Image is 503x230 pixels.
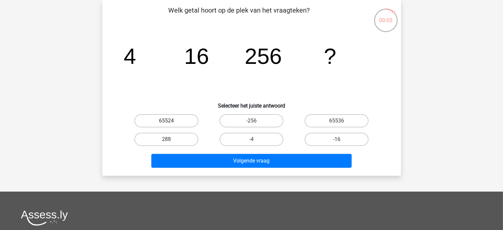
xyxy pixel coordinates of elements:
label: 65536 [305,114,369,127]
label: -4 [220,133,283,146]
div: 00:05 [374,8,398,24]
tspan: ? [324,44,336,69]
label: -256 [220,114,283,127]
label: 288 [134,133,198,146]
p: Welk getal hoort op de plek van het vraagteken? [113,5,366,25]
label: -16 [305,133,369,146]
tspan: 4 [124,44,136,69]
tspan: 16 [184,44,209,69]
label: 65524 [134,114,198,127]
h6: Selecteer het juiste antwoord [113,97,390,109]
img: Assessly logo [21,210,68,226]
button: Volgende vraag [151,154,352,168]
tspan: 256 [245,44,282,69]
